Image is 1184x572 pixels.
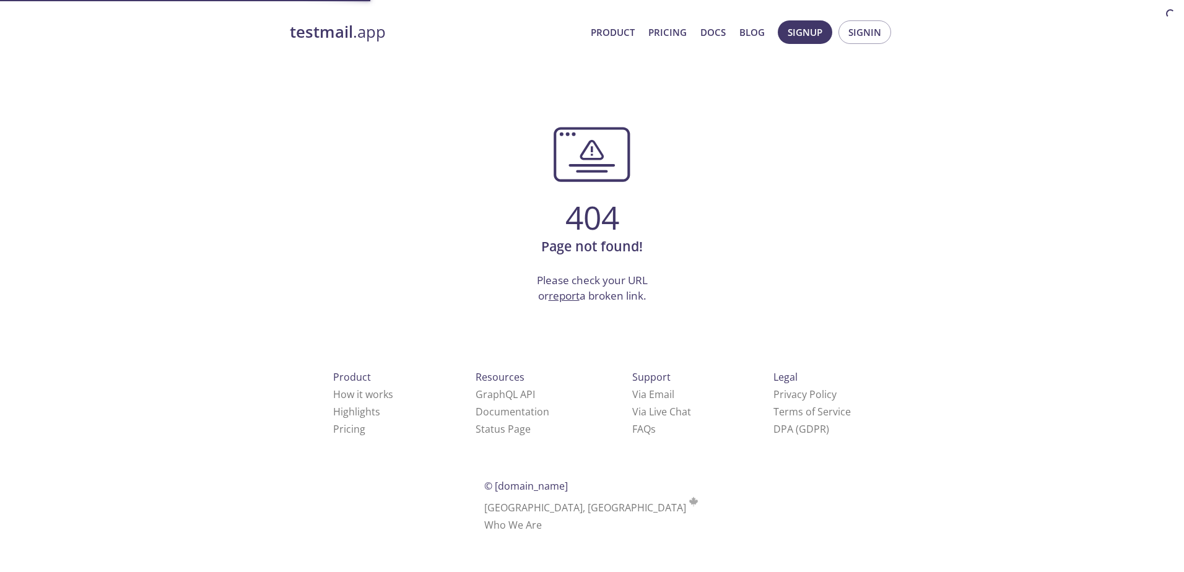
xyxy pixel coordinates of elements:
a: FAQ [632,422,656,436]
a: Via Live Chat [632,405,691,418]
span: s [651,422,656,436]
span: Support [632,370,671,384]
a: report [549,288,580,303]
a: Privacy Policy [773,388,837,401]
strong: testmail [290,21,353,43]
span: [GEOGRAPHIC_DATA], [GEOGRAPHIC_DATA] [484,501,700,514]
button: Signin [838,20,891,44]
a: Terms of Service [773,405,851,418]
a: Blog [739,24,765,40]
a: How it works [333,388,393,401]
button: Signup [778,20,832,44]
a: Pricing [333,422,365,436]
a: Via Email [632,388,674,401]
span: Signup [788,24,822,40]
a: Product [591,24,635,40]
a: testmail.app [290,22,581,43]
a: DPA (GDPR) [773,422,829,436]
a: Who We Are [484,518,542,532]
span: Signin [848,24,881,40]
span: Resources [476,370,525,384]
a: Highlights [333,405,380,418]
a: Pricing [648,24,687,40]
a: Status Page [476,422,531,436]
h6: Page not found! [290,236,894,257]
p: Please check your URL or a broken link. [290,272,894,304]
a: GraphQL API [476,388,535,401]
a: Documentation [476,405,549,418]
span: © [DOMAIN_NAME] [484,479,568,493]
h3: 404 [290,199,894,236]
a: Docs [700,24,726,40]
span: Legal [773,370,798,384]
span: Product [333,370,371,384]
